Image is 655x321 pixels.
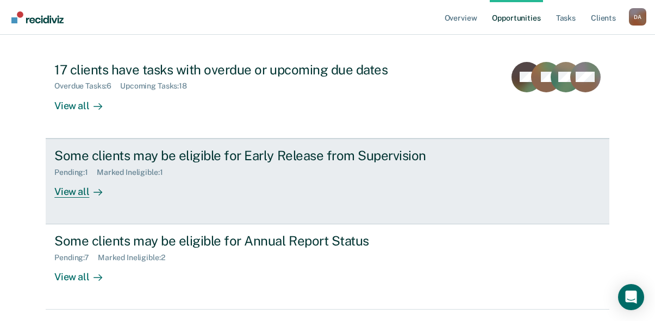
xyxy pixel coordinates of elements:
[120,81,196,91] div: Upcoming Tasks : 18
[54,168,97,177] div: Pending : 1
[46,139,609,224] a: Some clients may be eligible for Early Release from SupervisionPending:1Marked Ineligible:1View all
[98,253,173,262] div: Marked Ineligible : 2
[11,11,64,23] img: Recidiviz
[54,81,120,91] div: Overdue Tasks : 6
[54,253,98,262] div: Pending : 7
[618,284,644,310] div: Open Intercom Messenger
[54,177,115,198] div: View all
[46,53,609,139] a: 17 clients have tasks with overdue or upcoming due datesOverdue Tasks:6Upcoming Tasks:18View all
[54,233,436,249] div: Some clients may be eligible for Annual Report Status
[97,168,171,177] div: Marked Ineligible : 1
[629,8,646,26] button: Profile dropdown button
[54,148,436,163] div: Some clients may be eligible for Early Release from Supervision
[54,262,115,284] div: View all
[54,91,115,112] div: View all
[629,8,646,26] div: D A
[46,224,609,310] a: Some clients may be eligible for Annual Report StatusPending:7Marked Ineligible:2View all
[54,62,436,78] div: 17 clients have tasks with overdue or upcoming due dates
